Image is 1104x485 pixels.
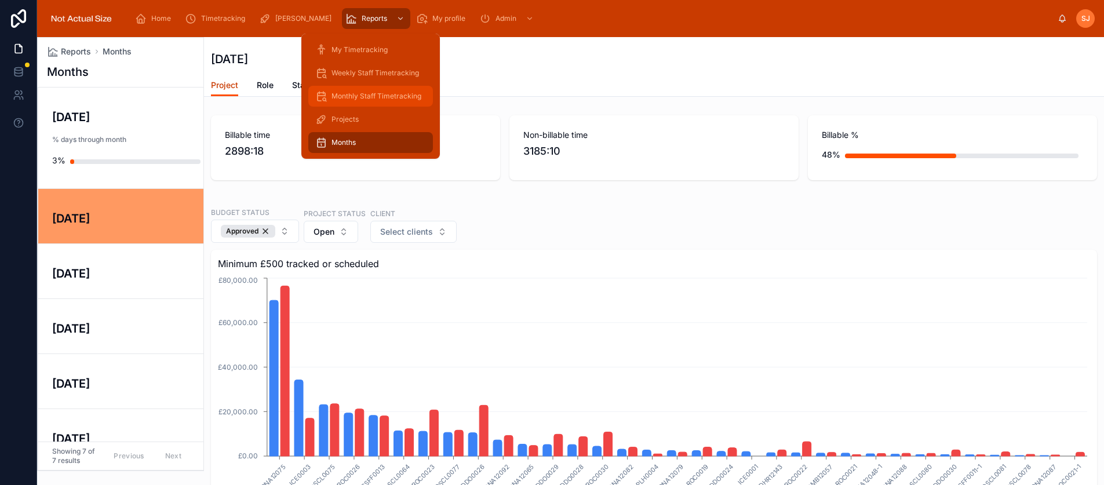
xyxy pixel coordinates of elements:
[432,14,465,23] span: My profile
[52,210,205,227] h3: [DATE]
[523,143,785,159] span: 3185:10
[38,188,203,243] a: [DATE]
[218,363,258,371] tspan: £40,000.00
[211,75,238,97] a: Project
[103,46,132,57] a: Months
[380,226,433,238] span: Select clients
[523,129,785,141] span: Non-billable time
[126,6,1058,31] div: scrollable content
[52,108,205,126] h3: [DATE]
[38,353,203,409] a: [DATE]
[225,129,486,141] span: Billable time
[38,243,203,298] a: [DATE]
[331,45,388,54] span: My Timetracking
[314,226,334,238] span: Open
[218,257,1090,271] span: Minimum £500 tracked or scheduled
[495,14,516,23] span: Admin
[38,409,203,464] a: [DATE]
[292,75,310,98] a: Staff
[181,8,253,29] a: Timetracking
[38,298,203,353] a: [DATE]
[292,79,310,91] span: Staff
[304,208,366,218] label: Project status
[275,14,331,23] span: [PERSON_NAME]
[52,149,65,172] div: 3%
[822,129,1083,141] span: Billable %
[52,135,205,144] span: % days through month
[218,318,258,327] tspan: £60,000.00
[370,208,395,218] label: Client
[225,143,486,159] span: 2898:18
[47,64,89,80] h1: Months
[257,75,274,98] a: Role
[304,221,358,243] button: Select Button
[308,39,433,60] a: My Timetracking
[308,109,433,130] a: Projects
[52,265,205,282] h3: [DATE]
[308,63,433,83] a: Weekly Staff Timetracking
[331,115,359,124] span: Projects
[413,8,473,29] a: My profile
[132,8,179,29] a: Home
[221,225,275,238] button: Unselect APPROVED
[331,92,421,101] span: Monthly Staff Timetracking
[201,14,245,23] span: Timetracking
[331,68,419,78] span: Weekly Staff Timetracking
[257,79,274,91] span: Role
[211,79,238,91] span: Project
[256,8,340,29] a: [PERSON_NAME]
[38,87,203,188] a: [DATE]% days through month3%
[52,430,205,447] h3: [DATE]
[52,375,205,392] h3: [DATE]
[342,8,410,29] a: Reports
[476,8,540,29] a: Admin
[308,86,433,107] a: Monthly Staff Timetracking
[211,220,299,243] button: Select Button
[52,320,205,337] h3: [DATE]
[218,276,258,285] tspan: £80,000.00
[822,143,840,166] div: 48%
[238,451,258,460] tspan: £0.00
[221,225,275,238] div: Approved
[308,132,433,153] a: Months
[218,407,258,416] tspan: £20,000.00
[211,51,248,67] h1: [DATE]
[362,14,387,23] span: Reports
[61,46,91,57] span: Reports
[47,46,91,57] a: Reports
[1081,14,1090,23] span: SJ
[370,221,457,243] button: Select Button
[46,9,116,28] img: App logo
[211,207,269,217] label: Budget status
[331,138,356,147] span: Months
[151,14,171,23] span: Home
[52,447,96,465] span: Showing 7 of 7 results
